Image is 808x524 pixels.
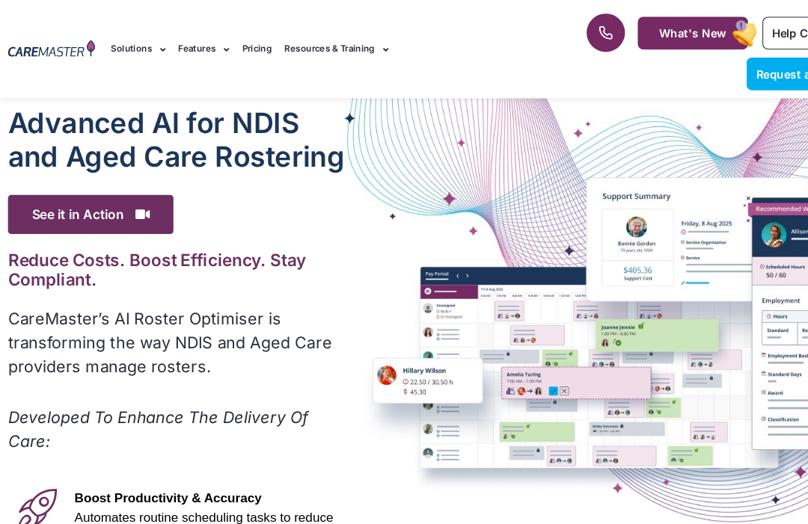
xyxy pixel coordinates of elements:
[7,37,89,55] img: CareMaster Logo
[104,21,155,71] a: Solutions
[266,21,364,71] a: Resources & Training
[7,99,324,162] h1: Advanced Al for NDIS and Aged Care Rostering
[227,21,254,71] a: Pricing
[70,460,245,472] span: Boost Productivity & Accuracy
[708,63,792,75] span: Request a Demo
[7,182,162,219] span: See it in Action
[723,25,783,37] span: Help Centre
[7,287,324,354] p: CareMaster’s AI Roster Optimiser is transforming the way NDIS and Aged Care providers manage rost...
[714,16,792,46] a: Help Centre
[167,21,215,71] a: Features
[7,382,288,422] em: Developed To Enhance The Delivery Of Care:
[597,16,700,46] a: What's New
[617,25,680,37] span: What's New
[699,54,801,84] a: Request a Demo
[104,21,515,71] nav: Menu
[7,234,324,271] h2: Reduce Costs. Boost Efficiency. Stay Compliant.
